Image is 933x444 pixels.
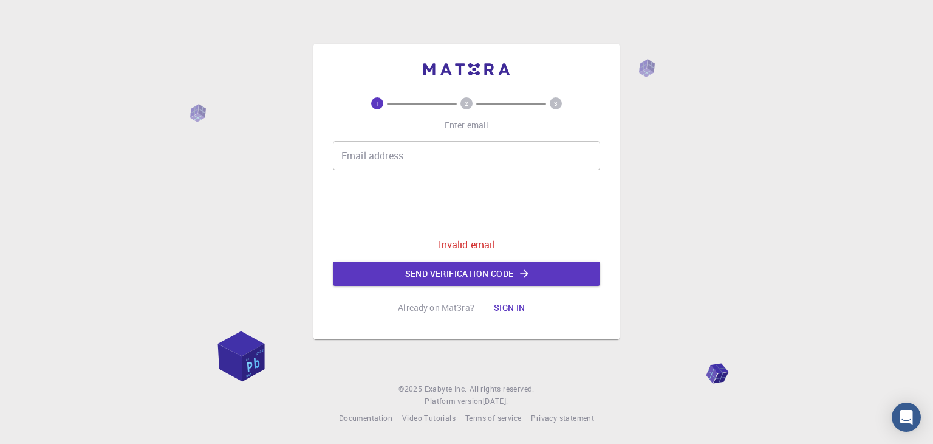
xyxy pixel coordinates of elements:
[375,99,379,108] text: 1
[445,119,489,131] p: Enter email
[339,413,392,423] span: Documentation
[465,412,521,425] a: Terms of service
[483,396,508,406] span: [DATE] .
[892,403,921,432] div: Open Intercom Messenger
[470,383,535,395] span: All rights reserved.
[333,262,600,286] button: Send verification code
[439,237,495,252] p: Invalid email
[425,383,467,395] a: Exabyte Inc.
[425,384,467,394] span: Exabyte Inc.
[554,99,558,108] text: 3
[483,395,508,408] a: [DATE].
[531,412,594,425] a: Privacy statement
[465,99,468,108] text: 2
[465,413,521,423] span: Terms of service
[402,412,456,425] a: Video Tutorials
[339,412,392,425] a: Documentation
[398,302,474,314] p: Already on Mat3ra?
[425,395,482,408] span: Platform version
[484,296,535,320] button: Sign in
[398,383,424,395] span: © 2025
[374,180,559,227] iframe: reCAPTCHA
[531,413,594,423] span: Privacy statement
[402,413,456,423] span: Video Tutorials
